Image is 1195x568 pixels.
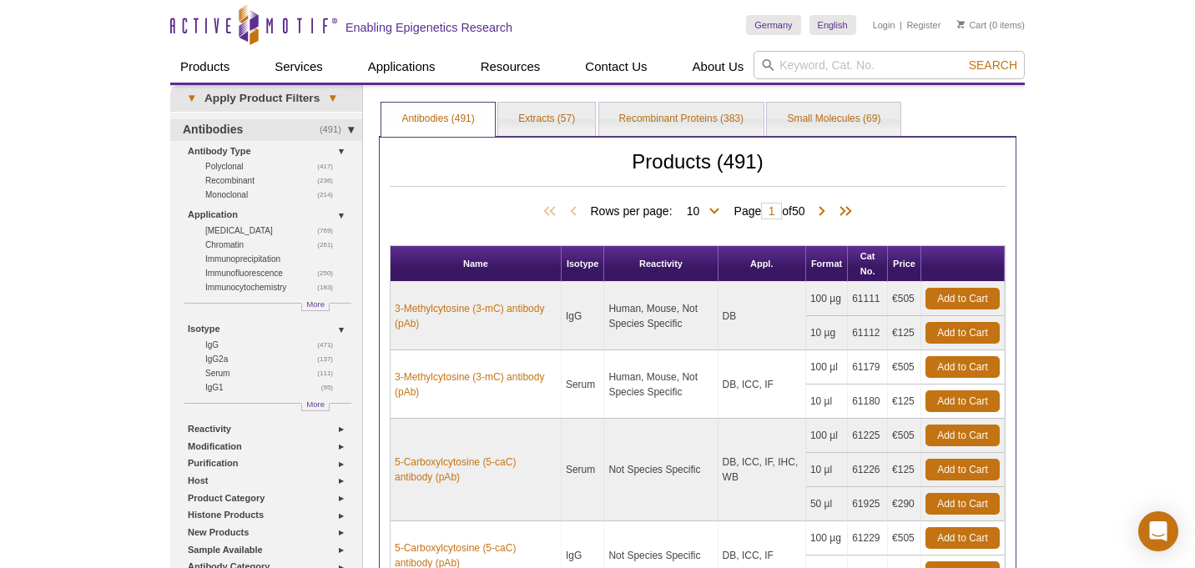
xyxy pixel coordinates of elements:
[806,316,848,350] td: 10 µg
[205,338,342,352] a: (471)IgG
[746,15,800,35] a: Germany
[562,246,605,282] th: Isotype
[604,246,718,282] th: Reactivity
[925,322,1000,344] a: Add to Cart
[317,159,342,173] span: (417)
[317,366,342,380] span: (111)
[188,420,352,438] a: Reactivity
[205,366,342,380] a: (111)Serum
[726,203,814,219] span: Page of
[873,19,895,31] a: Login
[830,204,855,220] span: Last Page
[888,316,921,350] td: €125
[925,459,1000,480] a: Add to Cart
[321,380,342,395] span: (95)
[806,350,848,385] td: 100 µl
[888,385,921,419] td: €125
[848,521,888,555] td: 61229
[320,119,350,141] span: (491)
[719,246,806,282] th: Appl.
[848,282,888,316] td: 61111
[792,204,805,218] span: 50
[925,527,1000,549] a: Add to Cart
[906,19,940,31] a: Register
[179,91,204,106] span: ▾
[301,403,330,411] a: More
[317,238,342,252] span: (261)
[848,419,888,453] td: 61225
[925,425,1000,446] a: Add to Cart
[317,352,342,366] span: (137)
[395,455,557,485] a: 5-Carboxylcytosine (5-caC) antibody (pAb)
[754,51,1025,79] input: Keyword, Cat. No.
[205,380,342,395] a: (95)IgG1
[317,224,342,238] span: (769)
[809,15,856,35] a: English
[957,19,986,31] a: Cart
[575,51,657,83] a: Contact Us
[1138,511,1178,551] div: Open Intercom Messenger
[205,224,342,238] a: (769)[MEDICAL_DATA]
[969,58,1017,72] span: Search
[188,143,352,160] a: Antibody Type
[767,103,900,136] a: Small Molecules (69)
[170,51,240,83] a: Products
[599,103,764,136] a: Recombinant Proteins (383)
[317,266,342,280] span: (250)
[540,204,565,220] span: First Page
[806,521,848,555] td: 100 µg
[188,541,352,559] a: Sample Available
[205,188,342,202] a: (214)Monoclonal
[562,419,605,521] td: Serum
[205,173,342,188] a: (236)Recombinant
[188,506,352,524] a: Histone Products
[317,280,342,294] span: (183)
[395,369,557,400] a: 3-Methylcytosine (3-mC) antibody (pAb)
[320,91,345,106] span: ▾
[345,20,512,35] h2: Enabling Epigenetics Research
[498,103,595,136] a: Extracts (57)
[604,282,718,350] td: Human, Mouse, Not Species Specific
[925,288,1000,309] a: Add to Cart
[358,51,446,83] a: Applications
[188,320,352,338] a: Isotype
[806,487,848,521] td: 50 µl
[265,51,333,83] a: Services
[900,15,902,35] li: |
[604,419,718,521] td: Not Species Specific
[188,455,352,472] a: Purification
[188,206,352,224] a: Application
[317,338,342,352] span: (471)
[205,159,342,173] a: (417)Polyclonal
[848,246,888,282] th: Cat No.
[391,246,562,282] th: Name
[957,15,1025,35] li: (0 items)
[925,493,1000,515] a: Add to Cart
[205,280,342,294] a: (183)Immunocytochemistry
[306,397,325,411] span: More
[848,350,888,385] td: 61179
[719,282,806,350] td: DB
[806,419,848,453] td: 100 µl
[925,356,1000,378] a: Add to Cart
[957,20,965,28] img: Your Cart
[170,85,362,112] a: ▾Apply Product Filters▾
[188,524,352,541] a: New Products
[848,487,888,521] td: 61925
[683,51,754,83] a: About Us
[814,204,830,220] span: Next Page
[888,282,921,316] td: €505
[888,419,921,453] td: €505
[806,385,848,419] td: 10 µl
[888,350,921,385] td: €505
[848,385,888,419] td: 61180
[806,453,848,487] td: 10 µl
[188,438,352,455] a: Modification
[317,188,342,202] span: (214)
[170,119,362,141] a: (491)Antibodies
[205,238,342,266] a: (261)Chromatin Immunoprecipitation
[562,282,605,350] td: IgG
[188,472,352,490] a: Host
[590,202,725,219] span: Rows per page:
[395,301,557,331] a: 3-Methylcytosine (3-mC) antibody (pAb)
